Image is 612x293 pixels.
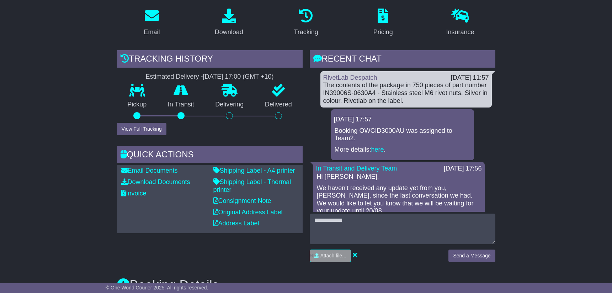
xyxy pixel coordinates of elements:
p: We haven't received any update yet from you, [PERSON_NAME], since the last conversation we had. W... [317,184,481,215]
div: Tracking [294,27,318,37]
p: More details: . [335,146,470,154]
p: Booking OWCID3000AU was assigned to Team2. [335,127,470,142]
div: Email [144,27,160,37]
div: Estimated Delivery - [117,73,303,81]
p: Delivered [254,101,303,109]
a: Pricing [369,6,398,40]
div: The contents of the package in 750 pieces of part number IN39006S-0630A4 - Stainless steel M6 riv... [323,82,489,105]
div: [DATE] 17:00 (GMT +10) [203,73,274,81]
a: Email Documents [121,167,178,174]
p: Pickup [117,101,158,109]
p: In Transit [157,101,205,109]
a: Download Documents [121,178,190,185]
a: Email [139,6,164,40]
a: Insurance [442,6,479,40]
a: In Transit and Delivery Team [316,165,397,172]
a: Original Address Label [213,209,283,216]
a: Shipping Label - A4 printer [213,167,295,174]
div: [DATE] 17:57 [334,116,471,124]
div: [DATE] 17:56 [444,165,482,173]
div: Download [215,27,243,37]
a: Address Label [213,220,259,227]
div: Insurance [446,27,474,37]
button: View Full Tracking [117,123,166,135]
p: Hi [PERSON_NAME], [317,173,481,181]
div: [DATE] 11:57 [451,74,489,82]
div: Pricing [373,27,393,37]
a: here [371,146,384,153]
a: Tracking [289,6,323,40]
p: Delivering [205,101,255,109]
div: Quick Actions [117,146,303,165]
a: Invoice [121,190,147,197]
a: Download [210,6,248,40]
h3: Booking Details [117,278,495,292]
a: Shipping Label - Thermal printer [213,178,291,193]
a: Consignment Note [213,197,271,204]
button: Send a Message [448,250,495,262]
span: © One World Courier 2025. All rights reserved. [106,285,208,291]
a: RivetLab Despatch [323,74,377,81]
div: Tracking history [117,50,303,69]
div: RECENT CHAT [310,50,495,69]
